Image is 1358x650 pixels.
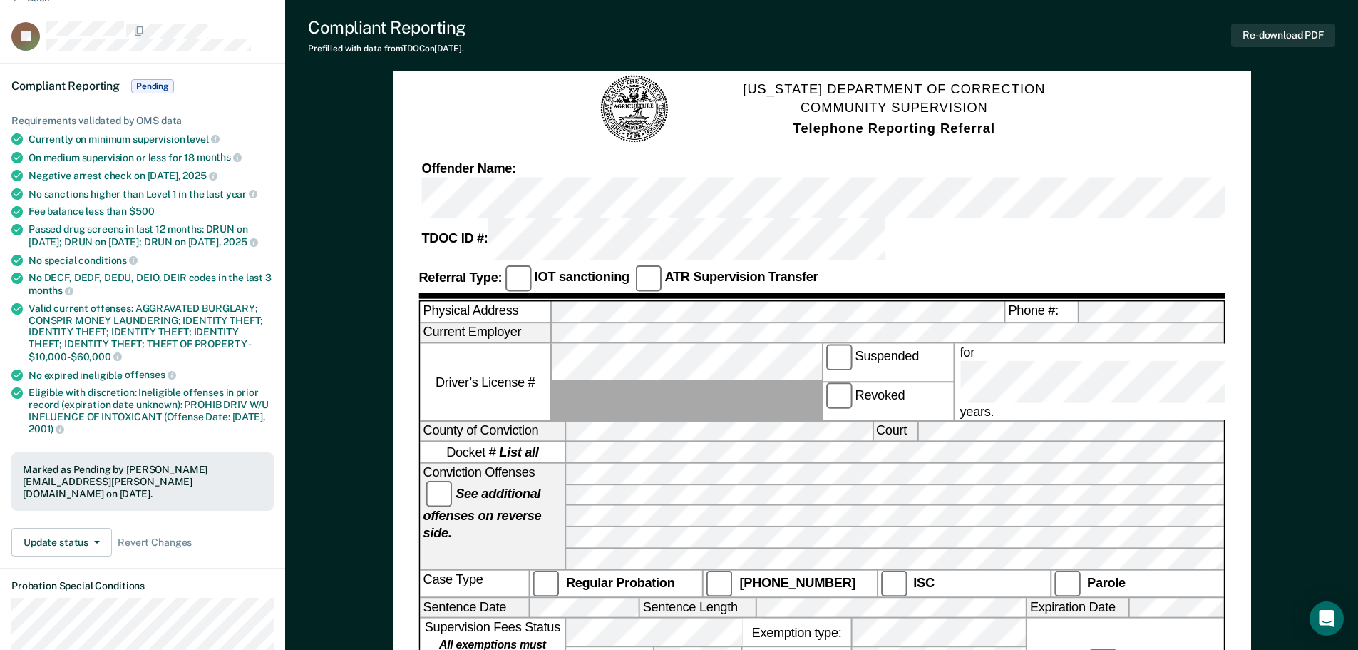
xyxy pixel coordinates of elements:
[1231,24,1335,47] button: Re-download PDF
[534,270,629,285] strong: IOT sanctioning
[533,570,559,596] input: Regular Probation
[505,265,531,292] input: IOT sanctioning
[1310,601,1344,636] div: Open Intercom Messenger
[29,423,64,435] span: 2001)
[187,133,219,145] span: level
[743,80,1045,138] h1: [US_STATE] DEPARTMENT OF CORRECTION COMMUNITY SUPERVISION
[426,481,452,507] input: See additional offenses on reverse side.
[11,528,112,557] button: Update status
[913,575,934,589] strong: ISC
[420,323,550,343] label: Current Employer
[125,369,176,380] span: offenses
[1087,575,1126,589] strong: Parole
[420,570,528,596] div: Case Type
[1054,570,1080,596] input: Parole
[29,303,274,363] div: Valid current offenses: AGGRAVATED BURGLARY; CONSPIR MONEY LAUNDERING; IDENTITY THEFT; IDENTITY T...
[825,344,852,370] input: Suspended
[29,387,274,435] div: Eligible with discretion: Ineligible offenses in prior record (expiration date unknown): PROHIB D...
[29,151,274,164] div: On medium supervision or less for 18
[78,255,137,266] span: conditions
[182,170,217,181] span: 2025
[639,598,755,618] label: Sentence Length
[664,270,818,285] strong: ATR Supervision Transfer
[420,598,528,618] label: Sentence Date
[29,285,73,296] span: months
[421,232,488,246] strong: TDOC ID #:
[880,570,907,596] input: ISC
[308,17,466,38] div: Compliant Reporting
[420,344,550,420] label: Driver’s License #
[1005,302,1077,322] label: Phone #:
[23,464,262,499] div: Marked as Pending by [PERSON_NAME][EMAIL_ADDRESS][PERSON_NAME][DOMAIN_NAME] on [DATE].
[634,265,661,292] input: ATR Supervision Transfer
[823,344,952,381] label: Suspended
[873,422,916,442] label: Court
[960,362,1357,403] input: for years.
[118,537,192,549] span: Revert Changes
[739,575,855,589] strong: [PHONE_NUMBER]
[29,169,274,182] div: Negative arrest check on [DATE],
[11,115,274,127] div: Requirements validated by OMS data
[29,369,274,382] div: No expired ineligible
[29,133,274,146] div: Currently on minimum supervision
[420,422,565,442] label: County of Conviction
[420,302,550,322] label: Physical Address
[823,383,952,420] label: Revoked
[742,619,850,647] label: Exemption type:
[418,270,502,285] strong: Referral Type:
[308,44,466,54] div: Prefilled with data from TDOC on [DATE] .
[598,73,670,146] img: TN Seal
[565,575,674,589] strong: Regular Probation
[29,188,274,200] div: No sanctions higher than Level 1 in the last
[423,487,541,541] strong: See additional offenses on reverse side.
[825,383,852,410] input: Revoked
[29,223,274,248] div: Passed drug screens in last 12 months: DRUN on [DATE]; DRUN on [DATE]; DRUN on [DATE],
[197,151,242,163] span: months
[226,188,257,200] span: year
[129,205,154,217] span: $500
[131,79,174,93] span: Pending
[11,580,274,592] dt: Probation Special Conditions
[29,272,274,296] div: No DECF, DEDF, DEDU, DEIO, DEIR codes in the last 3
[29,254,274,267] div: No special
[1027,598,1128,618] label: Expiration Date
[793,121,994,135] strong: Telephone Reporting Referral
[420,464,565,569] div: Conviction Offenses
[446,444,538,461] span: Docket #
[499,445,538,459] strong: List all
[29,351,122,362] span: $10,000-$60,000
[706,570,733,596] input: [PHONE_NUMBER]
[421,161,515,176] strong: Offender Name:
[11,79,120,93] span: Compliant Reporting
[223,236,257,248] span: 2025
[29,205,274,218] div: Fee balance less than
